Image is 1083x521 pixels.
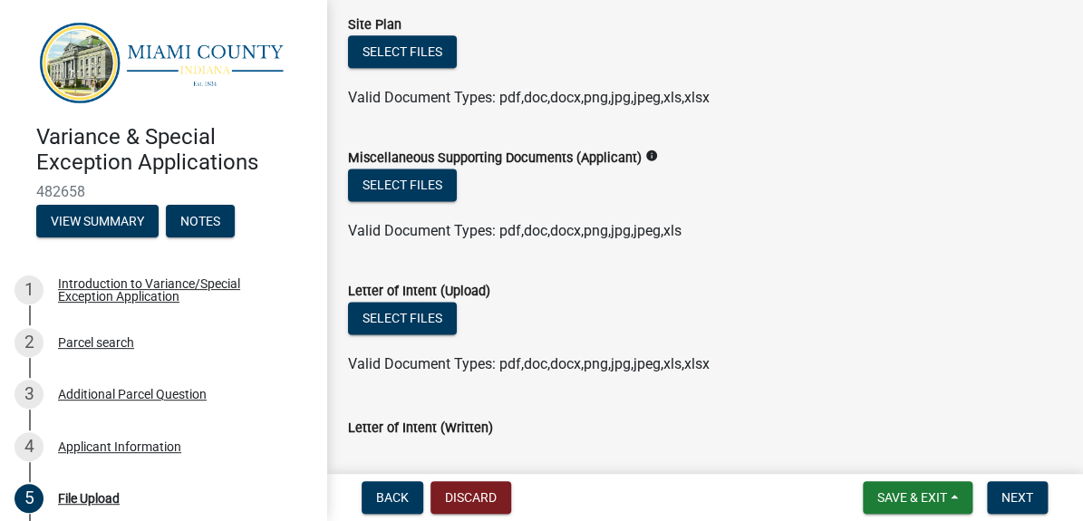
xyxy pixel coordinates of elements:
div: 4 [15,432,44,461]
wm-modal-confirm: Notes [166,215,235,229]
span: Save & Exit [877,490,947,505]
span: Next [1001,490,1033,505]
button: Save & Exit [863,481,972,514]
button: Select files [348,169,457,201]
button: Select files [348,35,457,68]
img: Miami County, Indiana [36,19,297,105]
div: Additional Parcel Question [58,388,207,400]
button: Notes [166,205,235,237]
span: Back [376,490,409,505]
label: Site Plan [348,19,401,32]
div: 5 [15,484,44,513]
div: 2 [15,328,44,357]
div: 1 [15,275,44,304]
label: Miscellaneous Supporting Documents (Applicant) [348,152,642,165]
i: info [645,150,658,162]
button: Discard [430,481,511,514]
div: Applicant Information [58,440,181,453]
wm-modal-confirm: Summary [36,215,159,229]
span: Valid Document Types: pdf,doc,docx,png,jpg,jpeg,xls,xlsx [348,355,710,372]
div: Parcel search [58,336,134,349]
label: Letter of Intent (Written) [348,422,493,435]
button: Back [362,481,423,514]
h4: Variance & Special Exception Applications [36,124,312,177]
button: Select files [348,302,457,334]
span: 482658 [36,183,290,200]
div: 3 [15,380,44,409]
div: Introduction to Variance/Special Exception Application [58,277,297,303]
button: View Summary [36,205,159,237]
button: Next [987,481,1048,514]
label: Letter of Intent (Upload) [348,285,490,298]
div: File Upload [58,492,120,505]
span: Valid Document Types: pdf,doc,docx,png,jpg,jpeg,xls [348,222,682,239]
span: Valid Document Types: pdf,doc,docx,png,jpg,jpeg,xls,xlsx [348,89,710,106]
